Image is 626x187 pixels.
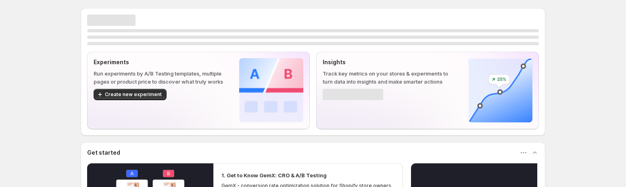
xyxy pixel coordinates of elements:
p: Experiments [94,58,226,66]
p: Insights [323,58,455,66]
button: Create new experiment [94,89,167,100]
img: Experiments [239,58,303,122]
h3: Get started [87,149,120,157]
h2: 1. Get to Know GemX: CRO & A/B Testing [221,171,327,179]
p: Track key metrics on your stores & experiments to turn data into insights and make smarter actions [323,69,455,86]
span: Create new experiment [105,91,162,98]
p: Run experiments by A/B Testing templates, multiple pages or product price to discover what truly ... [94,69,226,86]
img: Insights [468,58,532,122]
